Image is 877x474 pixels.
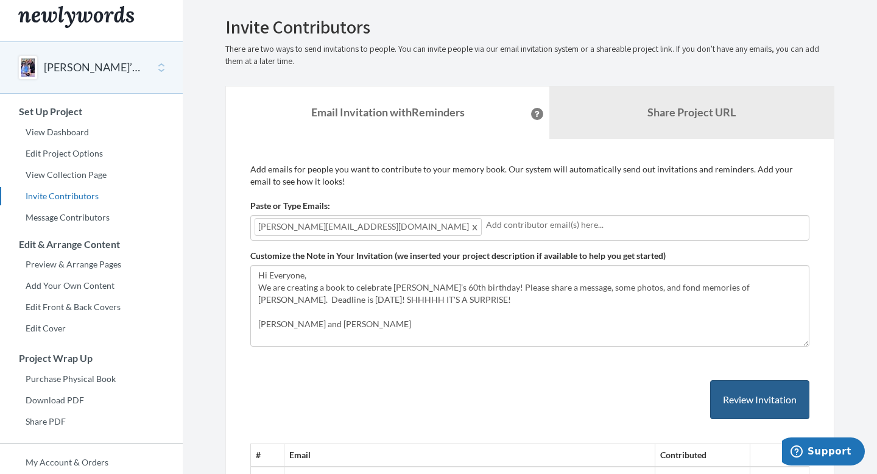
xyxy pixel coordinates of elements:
[284,444,655,467] th: Email
[1,106,183,117] h3: Set Up Project
[782,437,865,468] iframe: Opens a widget where you can chat to one of our agents
[1,353,183,364] h3: Project Wrap Up
[1,239,183,250] h3: Edit & Arrange Content
[250,200,330,212] label: Paste or Type Emails:
[225,17,834,37] h2: Invite Contributors
[311,105,465,119] strong: Email Invitation with Reminders
[250,250,666,262] label: Customize the Note in Your Invitation (we inserted your project description if available to help ...
[250,163,809,188] p: Add emails for people you want to contribute to your memory book. Our system will automatically s...
[251,444,284,467] th: #
[486,218,805,232] input: Add contributor email(s) here...
[44,60,143,76] button: [PERSON_NAME]’s 60th Birthday
[225,43,834,68] p: There are two ways to send invitations to people. You can invite people via our email invitation ...
[710,380,809,420] button: Review Invitation
[250,265,809,347] textarea: Hi Everyone, We are creating a book to celebrate [PERSON_NAME]’s 60th birthday! Please share a me...
[647,105,736,119] b: Share Project URL
[255,218,482,236] span: [PERSON_NAME][EMAIL_ADDRESS][DOMAIN_NAME]
[18,6,134,28] img: Newlywords logo
[655,444,750,467] th: Contributed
